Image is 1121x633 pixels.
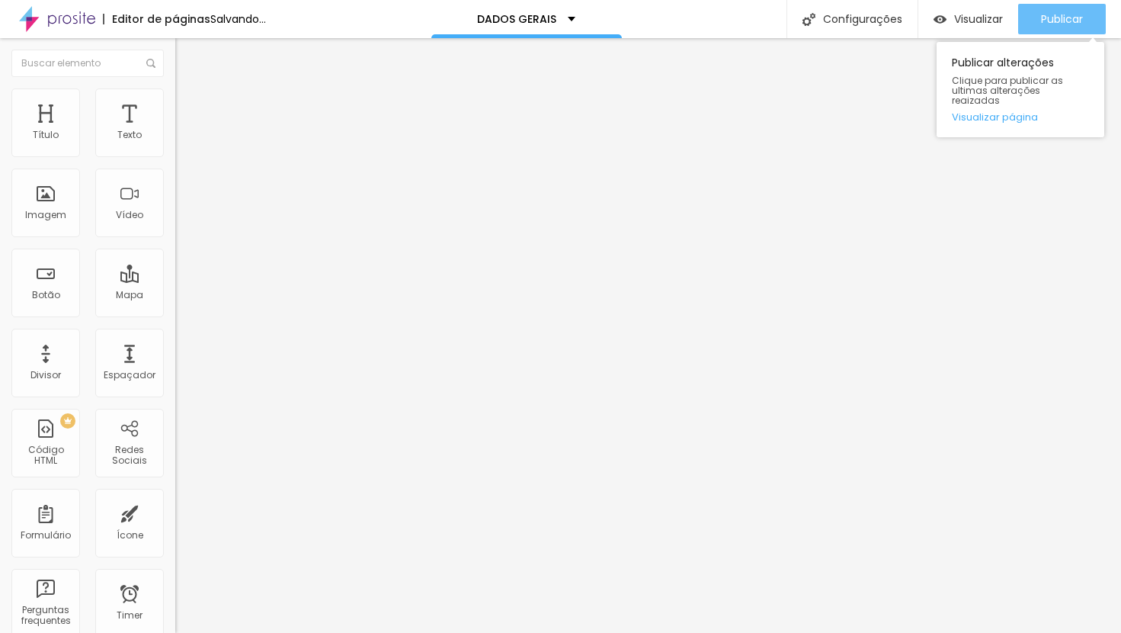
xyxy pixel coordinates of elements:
[954,13,1003,25] span: Visualizar
[210,14,266,24] div: Salvando...
[32,290,60,300] div: Botão
[11,50,164,77] input: Buscar elemento
[934,13,946,26] img: view-1.svg
[117,130,142,140] div: Texto
[116,210,143,220] div: Vídeo
[117,530,143,541] div: Ícone
[117,610,143,621] div: Timer
[477,14,556,24] p: DADOS GERAIS
[103,14,210,24] div: Editor de páginas
[30,370,61,381] div: Divisor
[25,210,66,220] div: Imagem
[952,112,1089,122] a: Visualizar página
[952,76,1089,106] span: Clique para publicar as ultimas alterações reaizadas
[1041,13,1083,25] span: Publicar
[33,130,59,140] div: Título
[15,605,75,627] div: Perguntas frequentes
[116,290,143,300] div: Mapa
[99,445,159,467] div: Redes Sociais
[918,4,1018,34] button: Visualizar
[937,42,1104,137] div: Publicar alterações
[175,38,1121,633] iframe: Editor
[104,370,155,381] div: Espaçador
[802,13,815,26] img: Icone
[146,59,155,68] img: Icone
[1018,4,1106,34] button: Publicar
[21,530,71,541] div: Formulário
[15,445,75,467] div: Código HTML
